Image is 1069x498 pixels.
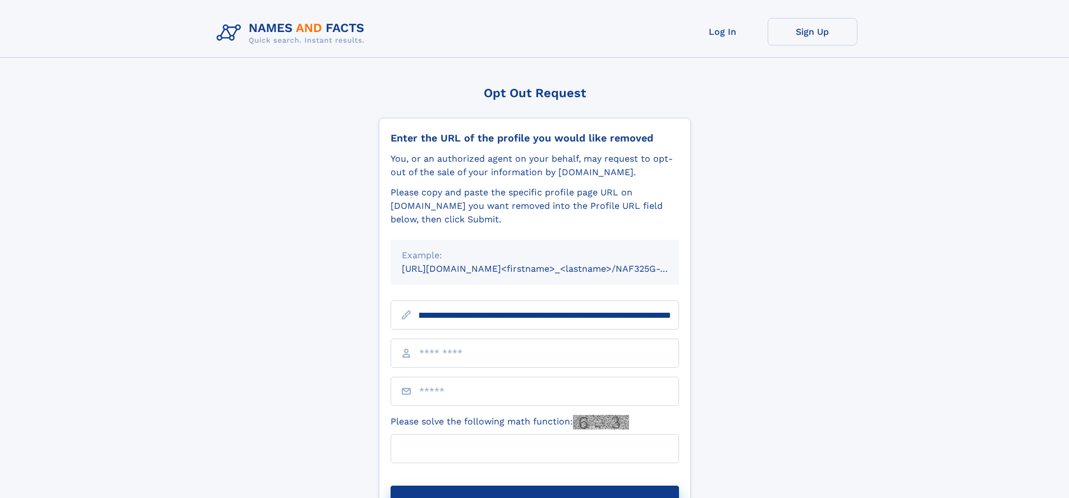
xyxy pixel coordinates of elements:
[391,132,679,144] div: Enter the URL of the profile you would like removed
[391,186,679,226] div: Please copy and paste the specific profile page URL on [DOMAIN_NAME] you want removed into the Pr...
[391,152,679,179] div: You, or an authorized agent on your behalf, may request to opt-out of the sale of your informatio...
[402,263,700,274] small: [URL][DOMAIN_NAME]<firstname>_<lastname>/NAF325G-xxxxxxxx
[391,415,629,430] label: Please solve the following math function:
[768,18,857,45] a: Sign Up
[379,86,691,100] div: Opt Out Request
[212,18,374,48] img: Logo Names and Facts
[678,18,768,45] a: Log In
[402,249,668,262] div: Example:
